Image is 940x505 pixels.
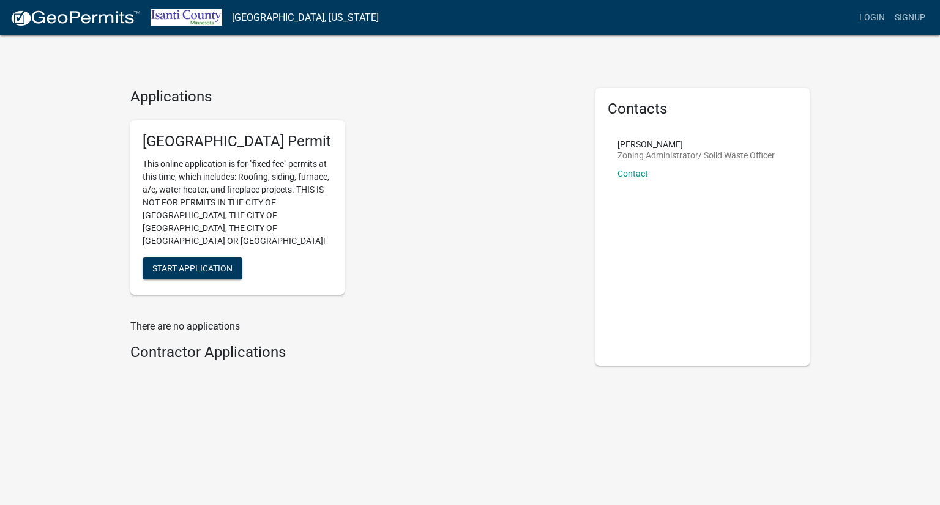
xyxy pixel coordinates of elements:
[130,344,577,366] wm-workflow-list-section: Contractor Applications
[617,140,775,149] p: [PERSON_NAME]
[854,6,890,29] a: Login
[130,88,577,106] h4: Applications
[143,257,242,279] button: Start Application
[617,151,775,160] p: Zoning Administrator/ Solid Waste Officer
[143,158,332,248] p: This online application is for "fixed fee" permits at this time, which includes: Roofing, siding,...
[151,9,222,26] img: Isanti County, Minnesota
[130,344,577,361] h4: Contractor Applications
[608,100,797,118] h5: Contacts
[143,133,332,150] h5: [GEOGRAPHIC_DATA] Permit
[890,6,930,29] a: Signup
[130,319,577,334] p: There are no applications
[232,7,379,28] a: [GEOGRAPHIC_DATA], [US_STATE]
[617,169,648,179] a: Contact
[130,88,577,304] wm-workflow-list-section: Applications
[152,263,233,273] span: Start Application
